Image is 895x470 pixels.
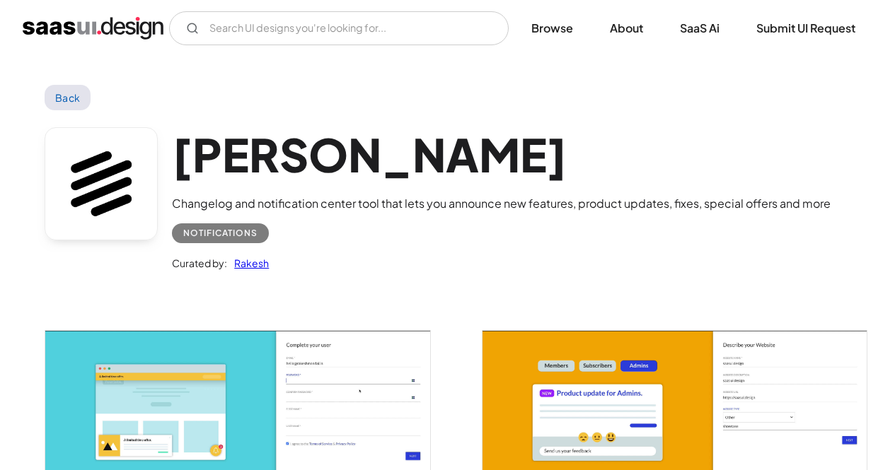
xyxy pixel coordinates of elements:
[169,11,509,45] form: Email Form
[514,13,590,44] a: Browse
[663,13,737,44] a: SaaS Ai
[739,13,872,44] a: Submit UI Request
[172,127,831,182] h1: [PERSON_NAME]
[227,254,269,271] a: Rakesh
[169,11,509,45] input: Search UI designs you're looking for...
[172,254,227,271] div: Curated by:
[172,195,831,212] div: Changelog and notification center tool that lets you announce new features, product updates, fixe...
[593,13,660,44] a: About
[23,17,163,40] a: home
[183,225,258,242] div: Notifications
[45,85,91,110] a: Back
